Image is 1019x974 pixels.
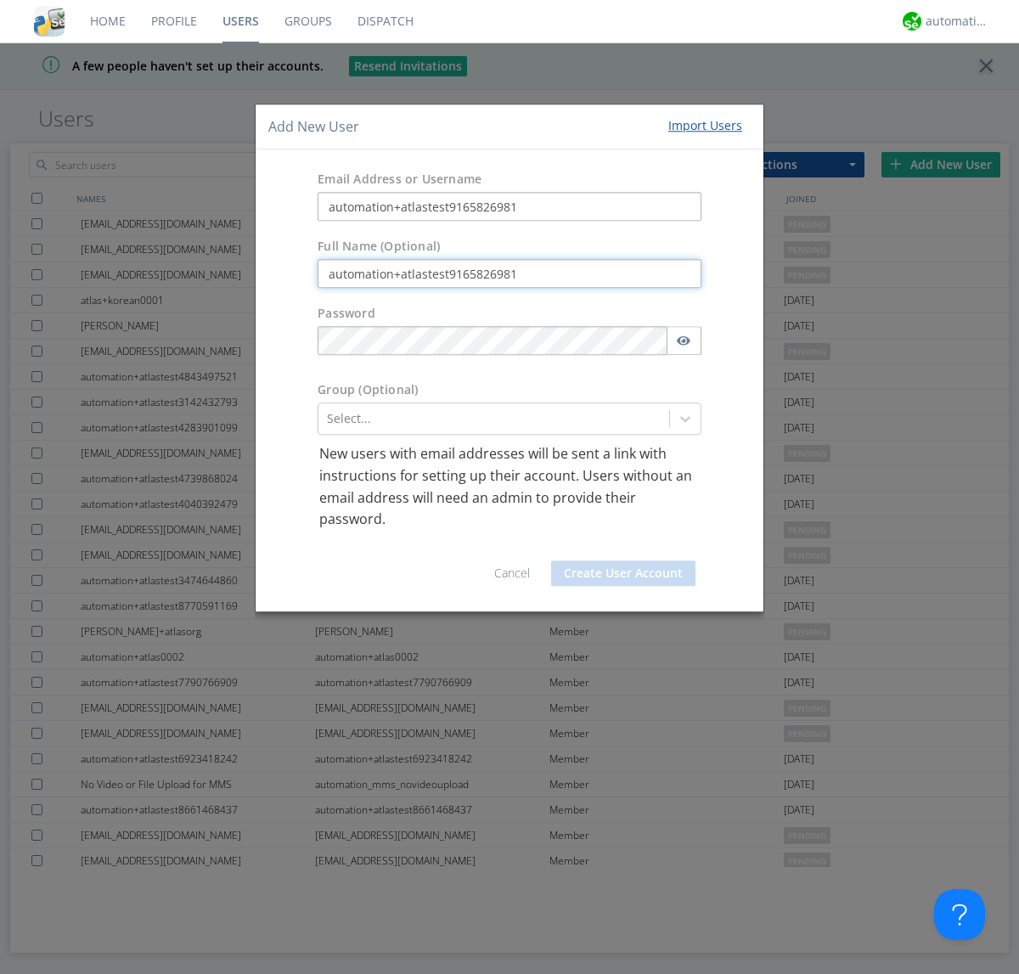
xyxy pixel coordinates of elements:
label: Group (Optional) [318,382,418,399]
p: New users with email addresses will be sent a link with instructions for setting up their account... [319,444,700,531]
label: Password [318,306,375,323]
img: d2d01cd9b4174d08988066c6d424eccd [903,12,921,31]
label: Email Address or Username [318,172,481,189]
div: automation+atlas [926,13,989,30]
button: Create User Account [551,560,695,586]
a: Cancel [494,565,530,581]
input: e.g. email@address.com, Housekeeping1 [318,193,701,222]
div: Import Users [668,117,742,134]
h4: Add New User [268,117,359,137]
label: Full Name (Optional) [318,239,440,256]
img: cddb5a64eb264b2086981ab96f4c1ba7 [34,6,65,37]
input: Julie Appleseed [318,260,701,289]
